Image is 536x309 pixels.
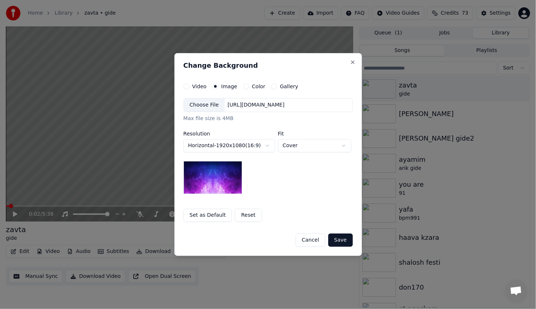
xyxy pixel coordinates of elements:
[192,84,207,89] label: Video
[225,101,288,109] div: [URL][DOMAIN_NAME]
[184,98,225,112] div: Choose File
[184,115,353,122] div: Max file size is 4MB
[184,62,353,69] h2: Change Background
[235,209,262,222] button: Reset
[252,84,266,89] label: Color
[296,234,325,247] button: Cancel
[280,84,298,89] label: Gallery
[328,234,352,247] button: Save
[184,131,275,136] label: Resolution
[184,209,232,222] button: Set as Default
[278,131,351,136] label: Fit
[221,84,237,89] label: Image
